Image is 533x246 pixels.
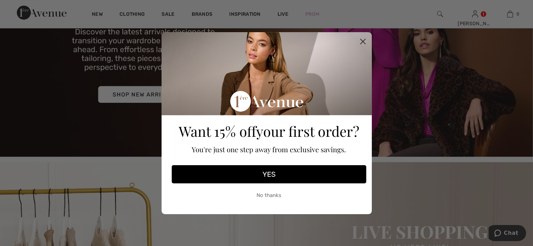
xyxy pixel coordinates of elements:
[172,165,366,183] button: YES
[192,145,346,154] span: You're just one step away from exclusive savings.
[179,122,256,140] span: Want 15% off
[172,187,366,204] button: No thanks
[357,35,369,48] button: Close dialog
[256,122,359,140] span: your first order?
[15,5,30,11] span: Chat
